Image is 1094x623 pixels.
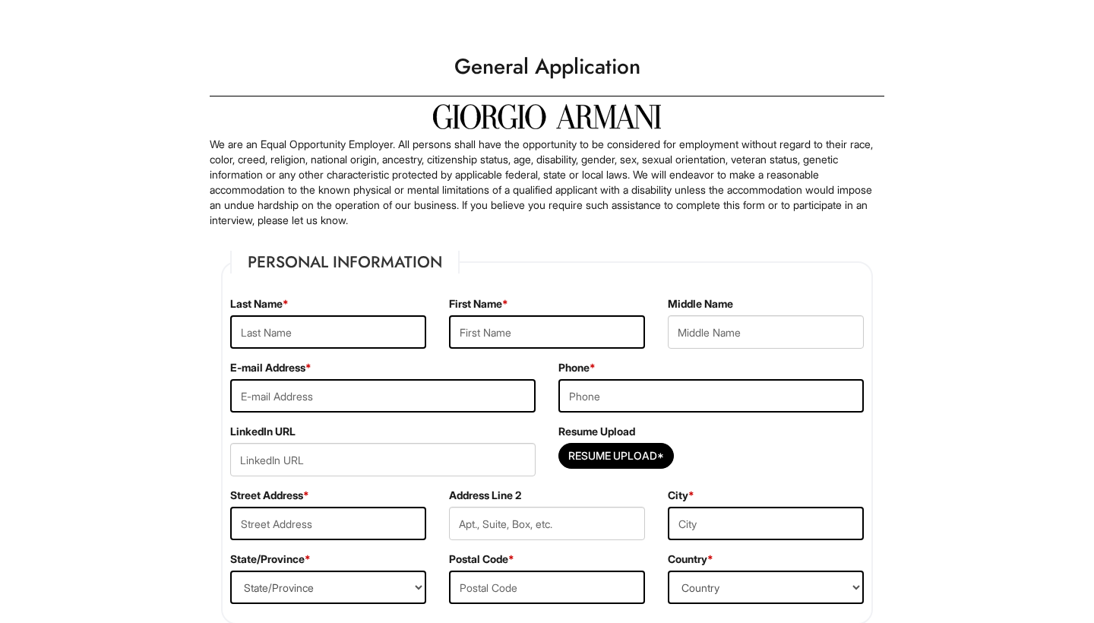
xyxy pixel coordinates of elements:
label: City [668,488,694,503]
label: Resume Upload [558,424,635,439]
input: Middle Name [668,315,864,349]
input: Last Name [230,315,426,349]
label: Address Line 2 [449,488,521,503]
input: Apt., Suite, Box, etc. [449,507,645,540]
select: Country [668,571,864,604]
label: Last Name [230,296,289,311]
input: Street Address [230,507,426,540]
input: LinkedIn URL [230,443,536,476]
legend: Personal Information [230,251,460,274]
input: First Name [449,315,645,349]
label: Street Address [230,488,309,503]
label: Phone [558,360,596,375]
input: E-mail Address [230,379,536,413]
select: State/Province [230,571,426,604]
button: Resume Upload*Resume Upload* [558,443,674,469]
h1: General Application [202,46,892,88]
label: State/Province [230,552,311,567]
label: Postal Code [449,552,514,567]
input: Phone [558,379,864,413]
img: Giorgio Armani [433,104,661,129]
label: Country [668,552,713,567]
label: Middle Name [668,296,733,311]
label: LinkedIn URL [230,424,296,439]
p: We are an Equal Opportunity Employer. All persons shall have the opportunity to be considered for... [210,137,884,228]
label: First Name [449,296,508,311]
input: City [668,507,864,540]
label: E-mail Address [230,360,311,375]
input: Postal Code [449,571,645,604]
